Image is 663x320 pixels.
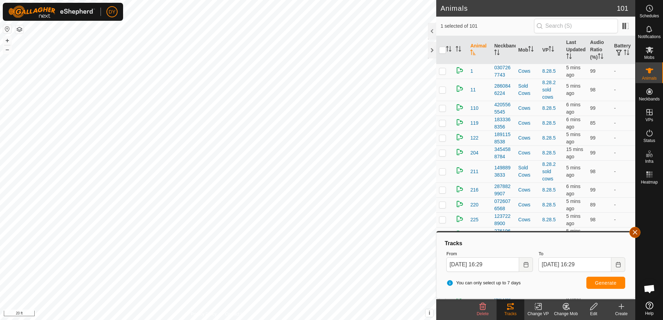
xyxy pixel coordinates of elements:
[611,227,635,242] td: -
[566,102,580,115] span: 28 Aug 2025, 4:22 pm
[470,168,478,175] span: 211
[590,187,596,193] span: 99
[611,36,635,64] th: Battery
[456,133,464,141] img: returning on
[580,311,608,317] div: Edit
[494,213,513,227] div: 1237228900
[456,230,464,238] img: returning on
[519,257,533,272] button: Choose Date
[566,65,580,78] span: 28 Aug 2025, 4:23 pm
[645,311,654,315] span: Help
[542,217,556,222] a: 8.28.5
[518,201,537,208] div: Cows
[566,54,572,60] p-sorticon: Activate to sort
[641,180,658,184] span: Heatmap
[645,118,653,122] span: VPs
[494,131,513,145] div: 1891158538
[590,105,596,111] span: 99
[642,76,657,80] span: Animals
[518,119,537,127] div: Cows
[563,36,587,64] th: Last Updated
[456,185,464,193] img: returning on
[456,66,464,74] img: returning on
[639,278,660,299] a: Open chat
[590,87,596,92] span: 98
[590,120,596,126] span: 85
[542,120,556,126] a: 8.28.5
[456,85,464,93] img: returning on
[456,47,461,53] p-sorticon: Activate to sort
[494,164,513,179] div: 1498893833
[470,86,476,94] span: 11
[109,8,115,16] span: DY
[516,36,540,64] th: Mob
[518,186,537,194] div: Cows
[518,68,537,75] div: Cows
[470,119,478,127] span: 119
[491,36,515,64] th: Neckband
[467,36,491,64] th: Animal
[494,146,513,160] div: 3454588784
[542,150,556,155] a: 8.28.5
[429,310,430,316] span: i
[494,198,513,212] div: 0726076568
[456,148,464,156] img: returning on
[518,134,537,142] div: Cows
[590,135,596,141] span: 99
[456,166,464,175] img: returning on
[3,25,11,33] button: Reset Map
[494,64,513,79] div: 0307267743
[456,103,464,112] img: returning on
[494,82,513,97] div: 2860846224
[494,228,513,242] div: 2761963647
[611,131,635,145] td: -
[566,213,580,226] span: 28 Aug 2025, 4:23 pm
[611,160,635,183] td: -
[552,311,580,317] div: Change Mob
[470,51,476,56] p-sorticon: Activate to sort
[542,80,556,100] a: 8.28.2 sold cows
[456,200,464,208] img: returning on
[590,217,596,222] span: 98
[590,169,596,174] span: 98
[566,132,580,144] span: 28 Aug 2025, 4:23 pm
[590,299,596,304] span: 97
[470,134,478,142] span: 122
[611,257,625,272] button: Choose Date
[639,14,659,18] span: Schedules
[542,68,556,74] a: 8.28.5
[528,47,534,53] p-sorticon: Activate to sort
[470,68,473,75] span: 1
[598,54,603,60] p-sorticon: Activate to sort
[470,201,478,208] span: 220
[477,311,489,316] span: Delete
[611,197,635,212] td: -
[611,212,635,227] td: -
[518,164,537,179] div: Sold Cows
[566,228,580,241] span: 28 Aug 2025, 4:23 pm
[539,250,625,257] label: To
[15,25,24,34] button: Map Layers
[586,277,625,289] button: Generate
[444,239,628,248] div: Tracks
[540,36,563,64] th: VP
[518,149,537,157] div: Cows
[638,35,661,39] span: Notifications
[8,6,95,18] img: Gallagher Logo
[566,198,580,211] span: 28 Aug 2025, 4:23 pm
[542,299,556,304] a: 8.28.5
[542,161,556,181] a: 8.28.2 sold cows
[611,101,635,116] td: -
[595,280,617,286] span: Generate
[470,149,478,157] span: 204
[566,146,583,159] span: 28 Aug 2025, 4:13 pm
[611,145,635,160] td: -
[524,311,552,317] div: Change VP
[549,47,554,53] p-sorticon: Activate to sort
[456,118,464,126] img: returning on
[494,183,513,197] div: 2878829907
[3,36,11,45] button: +
[542,202,556,207] a: 8.28.5
[456,215,464,223] img: returning on
[518,216,537,223] div: Cows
